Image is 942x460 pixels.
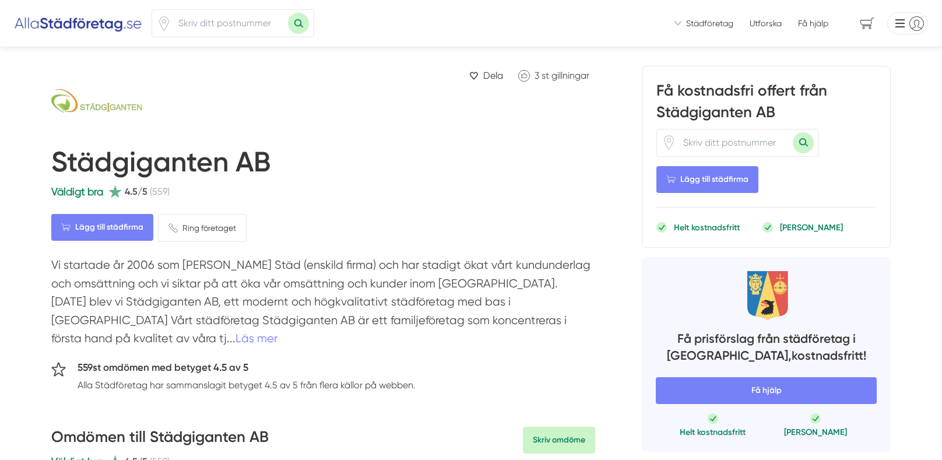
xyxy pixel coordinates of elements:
input: Skriv ditt postnummer [171,10,288,37]
span: navigation-cart [852,13,883,34]
h5: 559st omdömen med betyget 4.5 av 5 [78,360,416,378]
h3: Omdömen till Städgiganten AB [51,427,269,454]
span: 4.5/5 [125,184,147,199]
input: Skriv ditt postnummer [676,129,793,156]
h4: Få prisförslag från städföretag i [GEOGRAPHIC_DATA], kostnadsfritt! [656,330,877,368]
span: Klicka för att använda din position. [157,16,171,31]
span: st gillningar [542,70,589,81]
h3: Få kostnadsfri offert från Städgiganten AB [656,80,876,128]
span: 3 [535,70,539,81]
img: Städgiganten AB logotyp [51,66,180,136]
p: Vi startade år 2006 som [PERSON_NAME] Städ (enskild firma) och har stadigt ökat vårt kundunderlag... [51,256,595,354]
svg: Pin / Karta [662,135,676,150]
svg: Pin / Karta [157,16,171,31]
p: [PERSON_NAME] [784,426,847,438]
span: Klicka för att använda din position. [662,135,676,150]
p: Helt kostnadsfritt [680,426,746,438]
img: Alla Städföretag [14,14,142,33]
a: Skriv omdöme [523,427,595,454]
a: Dela [465,66,508,85]
span: Ring företaget [182,222,236,234]
a: Ring företaget [158,214,247,242]
a: Läs mer [235,332,277,345]
: Lägg till städfirma [51,214,153,241]
a: Utforska [750,17,782,29]
p: Helt kostnadsfritt [674,222,740,233]
span: Dela [483,68,503,83]
: Lägg till städfirma [656,166,758,193]
a: Klicka för att gilla Städgiganten AB [512,66,595,85]
span: Städföretag [686,17,733,29]
span: Få hjälp [798,17,828,29]
p: Alla Städföretag har sammanslagit betyget 4.5 av 5 från flera källor på webben. [78,378,416,392]
span: Få hjälp [656,377,877,404]
button: Sök med postnummer [288,13,309,34]
span: Väldigt bra [51,185,103,198]
button: Sök med postnummer [793,132,814,153]
h1: Städgiganten AB [51,145,270,184]
span: (559) [150,184,170,199]
p: [PERSON_NAME] [780,222,843,233]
